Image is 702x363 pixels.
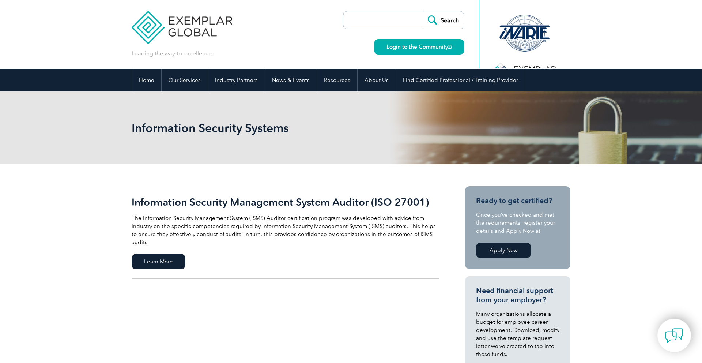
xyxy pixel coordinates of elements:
h2: Information Security Management System Auditor (ISO 27001) [132,196,439,208]
img: contact-chat.png [665,326,683,345]
h1: Information Security Systems [132,121,412,135]
a: Resources [317,69,357,91]
p: Leading the way to excellence [132,49,212,57]
a: Industry Partners [208,69,265,91]
p: Many organizations allocate a budget for employee career development. Download, modify and use th... [476,310,559,358]
p: Once you’ve checked and met the requirements, register your details and Apply Now at [476,211,559,235]
a: About Us [358,69,396,91]
a: Information Security Management System Auditor (ISO 27001) The Information Security Management Sy... [132,186,439,279]
p: The Information Security Management System (ISMS) Auditor certification program was developed wit... [132,214,439,246]
h3: Ready to get certified? [476,196,559,205]
span: Learn More [132,254,185,269]
a: Our Services [162,69,208,91]
a: Login to the Community [374,39,464,55]
img: open_square.png [448,45,452,49]
input: Search [424,11,464,29]
a: Apply Now [476,243,531,258]
a: Find Certified Professional / Training Provider [396,69,525,91]
a: News & Events [265,69,317,91]
a: Home [132,69,161,91]
h3: Need financial support from your employer? [476,286,559,304]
